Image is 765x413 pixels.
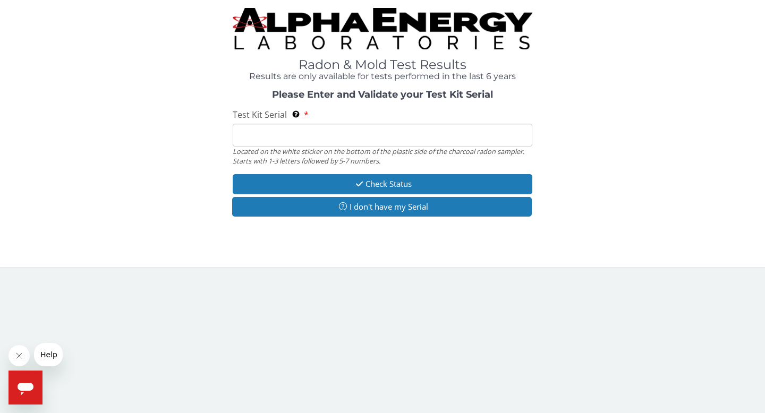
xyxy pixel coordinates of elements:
[233,109,287,121] span: Test Kit Serial
[233,58,532,72] h1: Radon & Mold Test Results
[8,345,30,366] iframe: Close message
[34,343,63,366] iframe: Message from company
[8,371,42,405] iframe: Button to launch messaging window
[272,89,493,100] strong: Please Enter and Validate your Test Kit Serial
[233,72,532,81] h4: Results are only available for tests performed in the last 6 years
[233,8,532,49] img: TightCrop.jpg
[233,174,532,194] button: Check Status
[232,197,532,217] button: I don't have my Serial
[233,147,532,166] div: Located on the white sticker on the bottom of the plastic side of the charcoal radon sampler. Sta...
